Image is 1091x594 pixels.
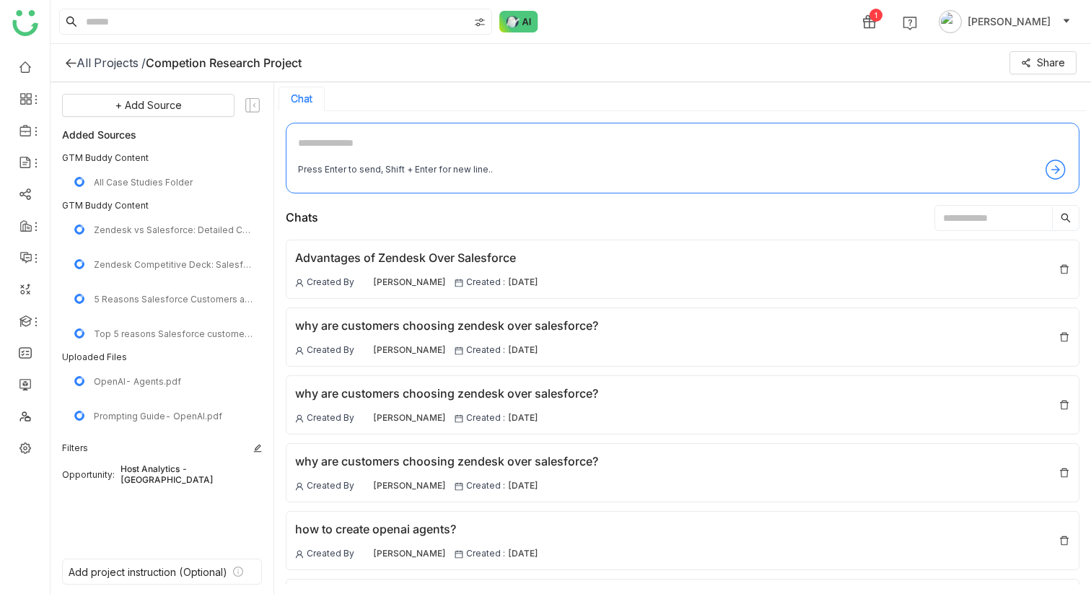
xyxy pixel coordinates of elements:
div: Competion Research Project [146,56,302,70]
div: GTM Buddy Content [62,152,262,165]
div: Host Analytics - [GEOGRAPHIC_DATA] [121,463,262,485]
button: Chat [291,93,312,105]
span: [PERSON_NAME] [373,411,446,425]
span: Created : [466,547,505,561]
span: [PERSON_NAME] [373,547,446,561]
span: [DATE] [508,411,538,425]
div: GTM Buddy Content [62,199,262,212]
span: Created : [466,479,505,493]
div: Filters [62,442,88,455]
img: delete.svg [1059,263,1070,275]
div: Zendesk Competitive Deck: Salesforce Battlecard [94,259,253,270]
span: Created : [466,276,505,289]
img: uploading.gif [71,372,88,390]
span: + Add Source [115,97,182,113]
div: Added Sources [62,126,262,143]
img: delete.svg [1059,535,1070,546]
button: [PERSON_NAME] [936,10,1074,33]
div: Prompting Guide- OpenAI.pdf [94,411,253,422]
span: [PERSON_NAME] [373,479,446,493]
div: why are customers choosing zendesk over salesforce? [295,453,598,471]
div: All Projects / [76,56,146,70]
div: how to create openai agents? [295,520,538,538]
img: uploading.gif [71,221,88,238]
img: search-type.svg [474,17,486,28]
button: Share [1009,51,1077,74]
img: 61307121755ca5673e314e4d [357,344,370,357]
div: Uploaded Files [62,351,262,364]
span: [DATE] [508,344,538,357]
span: [PERSON_NAME] [373,276,446,289]
img: delete.svg [1059,331,1070,343]
div: 1 [869,9,882,22]
div: Advantages of Zendesk Over Salesforce [295,249,538,267]
div: why are customers choosing zendesk over salesforce? [295,385,598,403]
span: [DATE] [508,276,538,289]
img: uploading.gif [71,290,88,307]
div: 5 Reasons Salesforce Customers are Switching To Zendesk | Full Text [94,294,253,305]
div: Chats [286,209,318,227]
img: uploading.gif [71,407,88,424]
span: Created : [466,411,505,425]
div: Top 5 reasons Salesforce customers are switching to Zendesk [94,328,253,339]
img: delete.svg [1059,399,1070,411]
img: logo [12,10,38,36]
div: Opportunity: [62,469,115,480]
img: uploading.gif [71,325,88,342]
img: avatar [939,10,962,33]
img: help.svg [903,16,917,30]
img: 61307121755ca5673e314e4d [357,412,370,425]
span: [DATE] [508,479,538,493]
span: Created By [307,276,354,289]
div: why are customers choosing zendesk over salesforce? [295,317,598,335]
span: Created By [307,547,354,561]
img: 61307121755ca5673e314e4d [357,276,370,289]
img: uploading.gif [71,173,88,191]
span: Created By [307,479,354,493]
div: Press Enter to send, Shift + Enter for new line.. [298,163,493,177]
span: Created By [307,344,354,357]
span: [DATE] [508,547,538,561]
span: [PERSON_NAME] [373,344,446,357]
span: Share [1037,55,1065,71]
img: ask-buddy-normal.svg [499,11,538,32]
img: delete.svg [1059,467,1070,479]
div: All Case Studies Folder [94,177,253,188]
img: 61307121755ca5673e314e4d [357,480,370,493]
div: OpenAI- Agents.pdf [94,376,253,387]
button: + Add Source [62,94,235,117]
span: [PERSON_NAME] [968,14,1051,30]
span: Created : [466,344,505,357]
div: Add project instruction (Optional) [69,566,227,578]
div: Zendesk vs Salesforce: Detailed Comparison [94,224,253,235]
span: Created By [307,411,354,425]
img: 61307121755ca5673e314e4d [357,548,370,561]
img: uploading.gif [71,255,88,273]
